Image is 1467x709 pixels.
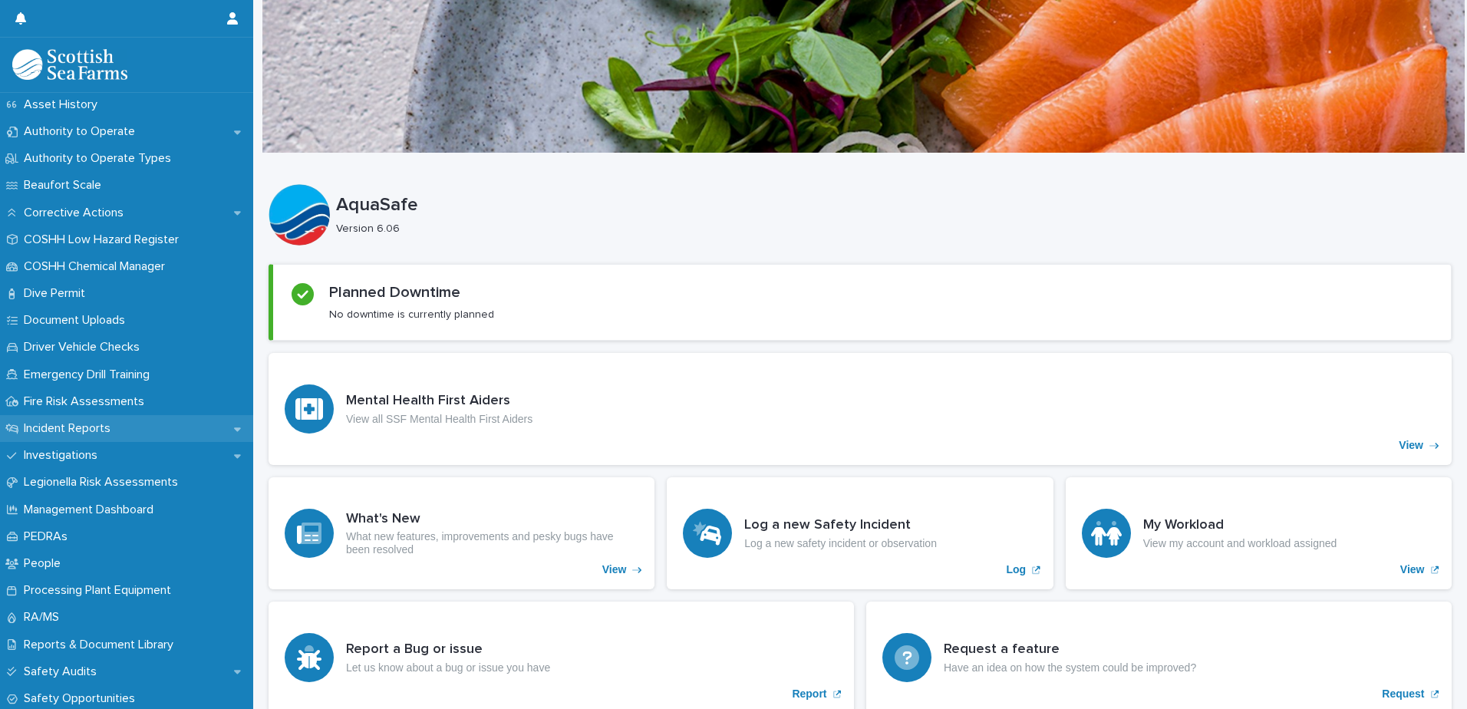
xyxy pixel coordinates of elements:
p: Fire Risk Assessments [18,394,157,409]
p: View my account and workload assigned [1143,537,1337,550]
a: View [1066,477,1452,589]
p: Safety Audits [18,664,109,679]
p: Incident Reports [18,421,123,436]
p: COSHH Low Hazard Register [18,232,191,247]
p: People [18,556,73,571]
h3: My Workload [1143,517,1337,534]
p: View [602,563,627,576]
p: Authority to Operate Types [18,151,183,166]
p: What new features, improvements and pesky bugs have been resolved [346,530,638,556]
p: Authority to Operate [18,124,147,139]
p: View all SSF Mental Health First Aiders [346,413,532,426]
p: Dive Permit [18,286,97,301]
h2: Planned Downtime [329,283,460,302]
p: Document Uploads [18,313,137,328]
a: View [269,353,1452,465]
p: Beaufort Scale [18,178,114,193]
p: Safety Opportunities [18,691,147,706]
a: Log [667,477,1053,589]
p: Let us know about a bug or issue you have [346,661,550,674]
p: Log a new safety incident or observation [744,537,937,550]
h3: Request a feature [944,641,1196,658]
h3: Log a new Safety Incident [744,517,937,534]
p: Log [1007,563,1027,576]
p: View [1400,563,1425,576]
p: Corrective Actions [18,206,136,220]
img: bPIBxiqnSb2ggTQWdOVV [12,49,127,80]
p: Report [792,688,826,701]
p: Management Dashboard [18,503,166,517]
p: Have an idea on how the system could be improved? [944,661,1196,674]
p: No downtime is currently planned [329,308,494,322]
h3: What's New [346,511,638,528]
p: Legionella Risk Assessments [18,475,190,490]
p: Version 6.06 [336,223,1439,236]
p: Driver Vehicle Checks [18,340,152,354]
p: RA/MS [18,610,71,625]
p: Reports & Document Library [18,638,186,652]
p: Emergency Drill Training [18,368,162,382]
p: Processing Plant Equipment [18,583,183,598]
p: Request [1382,688,1424,701]
h3: Report a Bug or issue [346,641,550,658]
p: AquaSafe [336,194,1446,216]
p: View [1399,439,1423,452]
p: PEDRAs [18,529,80,544]
p: Asset History [18,97,110,112]
h3: Mental Health First Aiders [346,393,532,410]
p: COSHH Chemical Manager [18,259,177,274]
a: View [269,477,654,589]
p: Investigations [18,448,110,463]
